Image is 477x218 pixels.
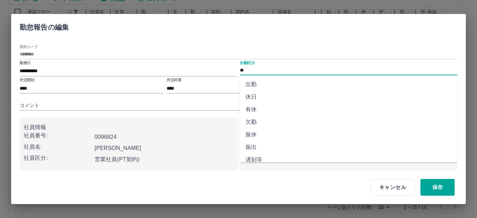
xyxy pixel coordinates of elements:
p: 社員区分: [24,154,92,162]
label: 所定終業 [167,77,181,83]
li: 振休 [240,128,457,141]
button: 保存 [420,179,455,196]
label: 所定開始 [20,77,34,83]
h2: 勤怠報告の編集 [11,14,77,38]
p: 社員番号: [24,131,92,140]
b: 営業社員(PT契約) [95,156,140,162]
li: 休日 [240,91,457,103]
button: キャンセル [370,179,415,196]
li: 有休 [240,103,457,116]
label: 契約コード [20,44,38,49]
p: 社員名: [24,143,92,151]
b: 0096824 [95,134,117,140]
p: 社員情報 [24,123,234,131]
li: 出勤 [240,78,457,91]
label: 出勤区分 [240,60,255,65]
b: [PERSON_NAME] [95,145,141,151]
li: 欠勤 [240,116,457,128]
label: 勤務日 [20,60,31,65]
li: 遅刻等 [240,153,457,166]
li: 振出 [240,141,457,153]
